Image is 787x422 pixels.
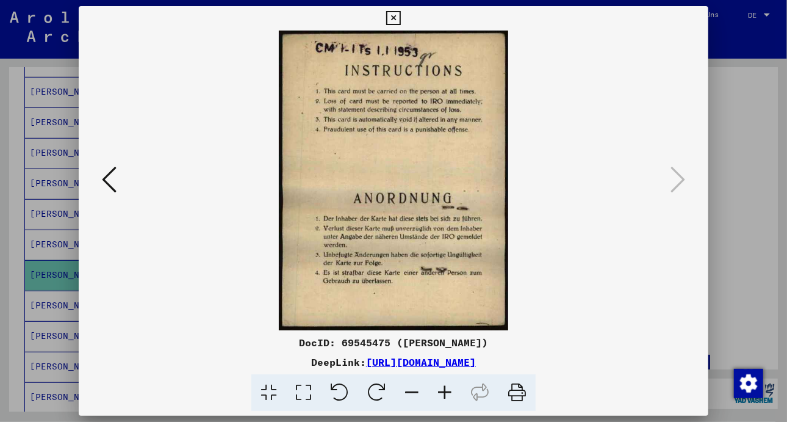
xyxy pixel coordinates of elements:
div: DeepLink: [79,355,708,369]
div: Zustimmung ändern [733,368,763,398]
img: Zustimmung ändern [734,369,763,398]
img: 002.jpg [120,31,667,330]
div: DocID: 69545475 ([PERSON_NAME]) [79,335,708,350]
a: [URL][DOMAIN_NAME] [366,356,476,368]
